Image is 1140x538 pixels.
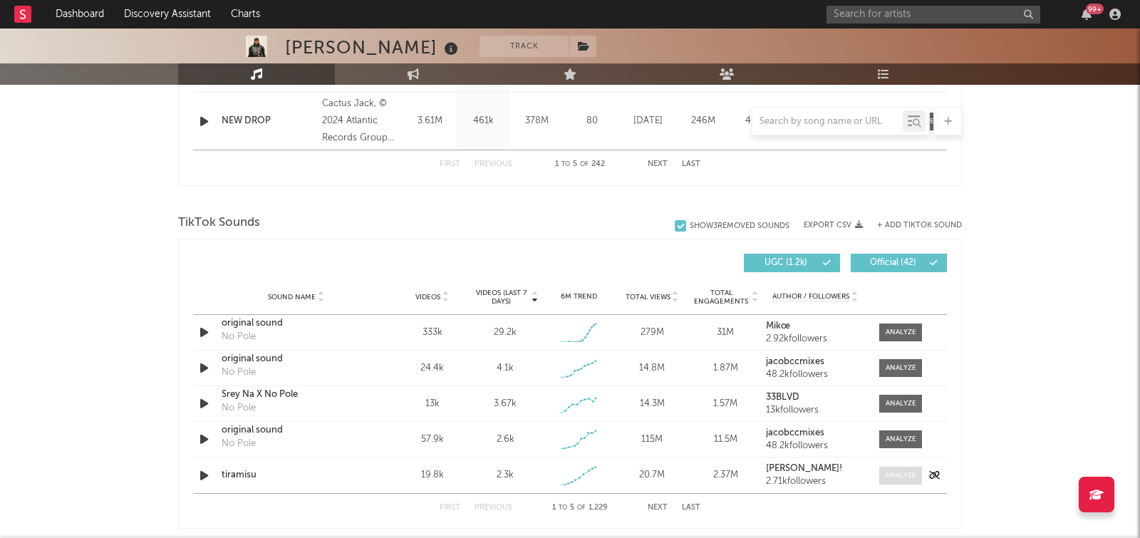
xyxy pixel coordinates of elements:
div: 11.5M [693,433,759,447]
div: 19.8k [399,468,465,482]
div: Cactus Jack, © 2024 Atlantic Records Group LLC [322,95,400,147]
button: + Add TikTok Sound [877,222,962,229]
div: 6M Trend [546,291,612,302]
span: of [577,505,586,511]
span: to [559,505,567,511]
div: 2.71k followers [766,477,865,487]
div: 14.3M [619,397,685,411]
a: tiramisu [222,468,370,482]
div: No Pole [222,330,256,344]
span: Official ( 42 ) [860,259,926,267]
div: 1.87M [693,361,759,376]
span: to [561,161,570,167]
div: 14.8M [619,361,685,376]
button: Last [682,504,700,512]
input: Search by song name or URL [752,116,903,128]
div: [PERSON_NAME] [285,36,462,59]
button: Export CSV [804,221,863,229]
span: UGC ( 1.2k ) [753,259,819,267]
div: No Pole [222,401,256,415]
div: 29.2k [494,326,517,340]
button: UGC(1.2k) [744,254,840,272]
div: 1.57M [693,397,759,411]
a: original sound [222,423,370,438]
div: 2.6k [497,433,514,447]
button: First [440,160,460,168]
strong: jacobccmixes [766,357,824,366]
a: original sound [222,316,370,331]
span: Videos [415,293,440,301]
span: Sound Name [268,293,316,301]
span: TikTok Sounds [178,214,260,232]
strong: Mikœ [766,321,790,331]
button: 99+ [1082,9,1092,20]
input: Search for artists [826,6,1040,24]
strong: [PERSON_NAME]! [766,464,842,473]
span: Total Views [626,293,670,301]
div: 31M [693,326,759,340]
div: 13k followers [766,405,865,415]
div: 24.4k [399,361,465,376]
div: 279M [619,326,685,340]
div: 57.9k [399,433,465,447]
strong: jacobccmixes [766,428,824,438]
div: 4.1k [497,361,514,376]
div: Show 3 Removed Sounds [690,222,789,231]
div: 2.92k followers [766,334,865,344]
div: 48.2k followers [766,441,865,451]
span: Author / Followers [772,292,849,301]
div: 20.7M [619,468,685,482]
button: Previous [475,504,512,512]
button: Next [648,504,668,512]
button: Next [648,160,668,168]
div: 1 5 242 [541,156,619,173]
div: 333k [399,326,465,340]
button: Track [480,36,569,57]
div: 115M [619,433,685,447]
button: Previous [475,160,512,168]
span: Total Engagements [693,289,750,306]
div: No Pole [222,366,256,380]
a: [PERSON_NAME]! [766,464,865,474]
a: original sound [222,352,370,366]
div: 13k [399,397,465,411]
a: jacobccmixes [766,357,865,367]
div: 1 5 1,229 [541,500,619,517]
button: + Add TikTok Sound [863,222,962,229]
div: No Pole [222,437,256,451]
button: Official(42) [851,254,947,272]
strong: 33BLVD [766,393,799,402]
a: 33BLVD [766,393,865,403]
div: 3.67k [494,397,517,411]
span: of [580,161,589,167]
a: jacobccmixes [766,428,865,438]
div: 99 + [1086,4,1104,14]
a: Srey Na X No Pole [222,388,370,402]
a: Mikœ [766,321,865,331]
div: 2.3k [497,468,514,482]
div: 48.2k followers [766,370,865,380]
div: 2.37M [693,468,759,482]
button: First [440,504,460,512]
button: Last [682,160,700,168]
span: Videos (last 7 days) [472,289,530,306]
